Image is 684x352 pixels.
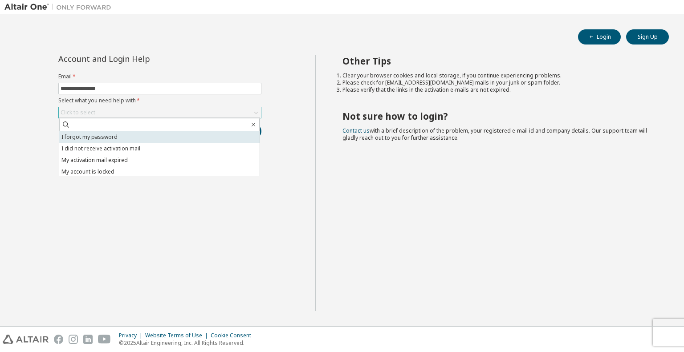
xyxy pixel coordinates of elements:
div: Click to select [61,109,95,116]
div: Privacy [119,332,145,339]
div: Website Terms of Use [145,332,211,339]
div: Account and Login Help [58,55,221,62]
img: linkedin.svg [83,335,93,344]
p: © 2025 Altair Engineering, Inc. All Rights Reserved. [119,339,256,347]
label: Select what you need help with [58,97,261,104]
li: Clear your browser cookies and local storage, if you continue experiencing problems. [342,72,653,79]
li: Please check for [EMAIL_ADDRESS][DOMAIN_NAME] mails in your junk or spam folder. [342,79,653,86]
li: I forgot my password [59,131,260,143]
img: Altair One [4,3,116,12]
h2: Not sure how to login? [342,110,653,122]
a: Contact us [342,127,370,134]
div: Click to select [59,107,261,118]
img: facebook.svg [54,335,63,344]
button: Login [578,29,621,45]
label: Email [58,73,261,80]
div: Cookie Consent [211,332,256,339]
h2: Other Tips [342,55,653,67]
li: Please verify that the links in the activation e-mails are not expired. [342,86,653,93]
img: youtube.svg [98,335,111,344]
img: altair_logo.svg [3,335,49,344]
img: instagram.svg [69,335,78,344]
button: Sign Up [626,29,669,45]
span: with a brief description of the problem, your registered e-mail id and company details. Our suppo... [342,127,647,142]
